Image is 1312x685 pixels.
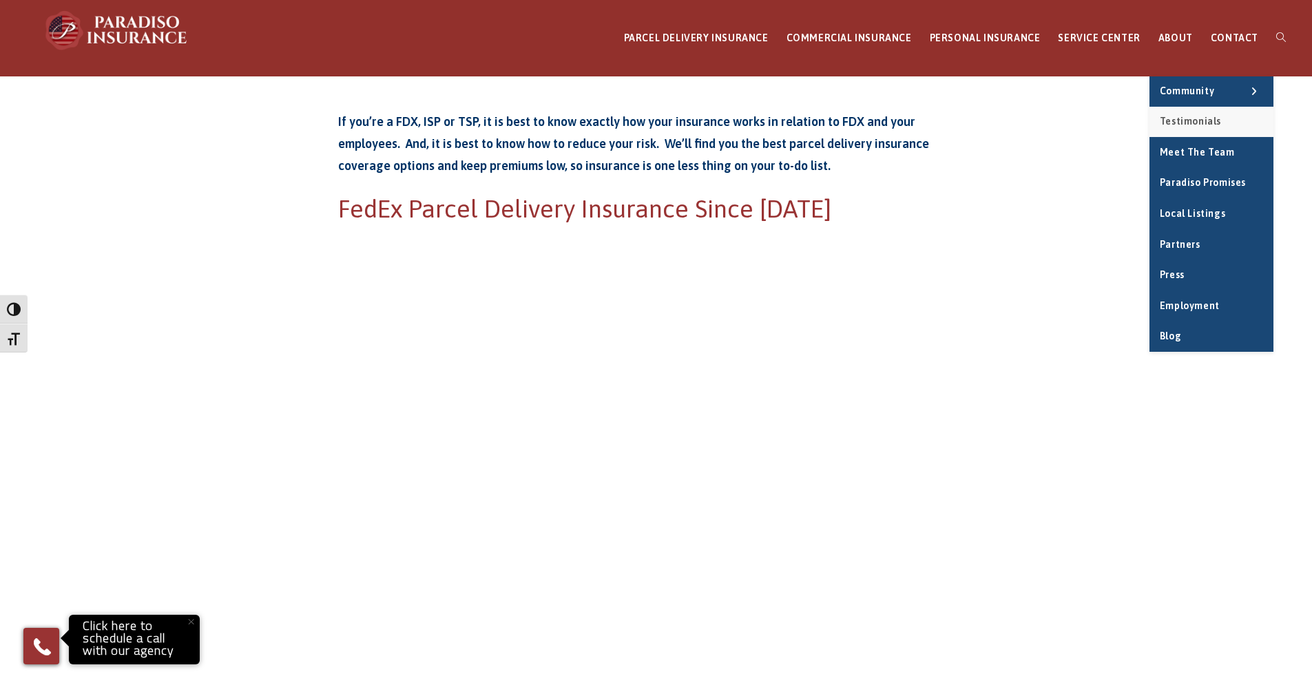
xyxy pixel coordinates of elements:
span: Paradiso Promises [1160,177,1246,188]
a: Employment [1149,291,1273,322]
p: Click here to schedule a call with our agency [72,618,196,661]
button: Close [176,607,206,637]
a: Community [1149,76,1273,107]
a: Meet the Team [1149,138,1273,168]
a: Blog [1149,322,1273,352]
span: Employment [1160,300,1220,311]
span: CONTACT [1211,32,1258,43]
span: PARCEL DELIVERY INSURANCE [624,32,769,43]
a: Testimonials [1149,107,1273,137]
strong: If you’re a FDX, ISP or TSP, it is best to know exactly how your insurance works in relation to F... [338,114,929,173]
img: Paradiso Insurance [41,10,193,51]
a: Press [1149,260,1273,291]
span: COMMERCIAL INSURANCE [787,32,912,43]
span: Press [1160,269,1185,280]
span: PERSONAL INSURANCE [930,32,1041,43]
iframe: FedEx Quote Submission [338,240,975,680]
span: ABOUT [1158,32,1193,43]
span: Local Listings [1160,208,1225,219]
span: SERVICE CENTER [1058,32,1140,43]
span: Meet the Team [1160,147,1235,158]
span: Community [1160,85,1214,96]
span: FedEx Parcel Delivery Insurance Since [DATE] [338,194,831,223]
span: Partners [1160,239,1200,250]
a: Partners [1149,230,1273,260]
a: Paradiso Promises [1149,168,1273,198]
img: Phone icon [31,635,53,657]
span: Testimonials [1160,116,1221,127]
span: Blog [1160,330,1181,341]
a: Local Listings [1149,199,1273,229]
